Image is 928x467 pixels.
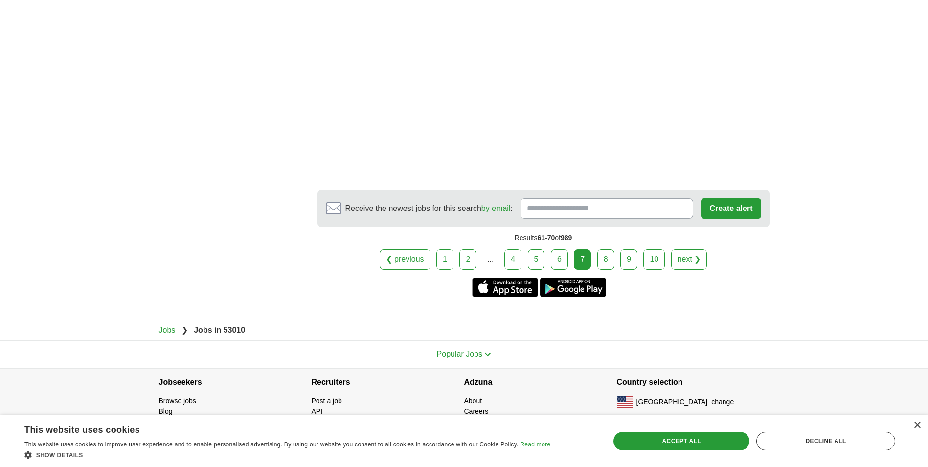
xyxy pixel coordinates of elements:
a: ❮ previous [380,249,430,270]
span: Show details [36,452,83,459]
div: Close [913,422,921,429]
h4: Country selection [617,369,770,396]
span: 61-70 [537,234,555,242]
div: ... [481,250,500,269]
a: 5 [528,249,545,270]
div: This website uses cookies [24,421,526,436]
a: Get the iPhone app [472,278,538,297]
a: Browse jobs [159,397,196,405]
a: 10 [643,249,665,270]
button: change [711,397,734,407]
button: Create alert [701,198,761,219]
a: next ❯ [671,249,707,270]
a: 1 [436,249,453,270]
a: 8 [597,249,614,270]
span: This website uses cookies to improve user experience and to enable personalised advertising. By u... [24,441,519,448]
a: by email [481,204,511,212]
span: ❯ [181,326,188,334]
span: Popular Jobs [437,350,482,358]
span: Receive the newest jobs for this search : [345,203,513,214]
img: toggle icon [484,352,491,357]
a: 4 [504,249,521,270]
div: Results of [317,227,770,249]
a: 2 [459,249,476,270]
a: Post a job [312,397,342,405]
a: Jobs [159,326,176,334]
a: Careers [464,407,489,415]
div: 7 [574,249,591,270]
a: API [312,407,323,415]
strong: Jobs in 53010 [194,326,245,334]
img: US flag [617,396,633,408]
a: Get the Android app [540,278,606,297]
span: [GEOGRAPHIC_DATA] [636,397,708,407]
a: Blog [159,407,173,415]
div: Decline all [756,432,895,450]
a: About [464,397,482,405]
div: Show details [24,450,550,460]
span: 989 [561,234,572,242]
a: 6 [551,249,568,270]
a: 9 [620,249,637,270]
div: Accept all [613,432,749,450]
a: Read more, opens a new window [520,441,550,448]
